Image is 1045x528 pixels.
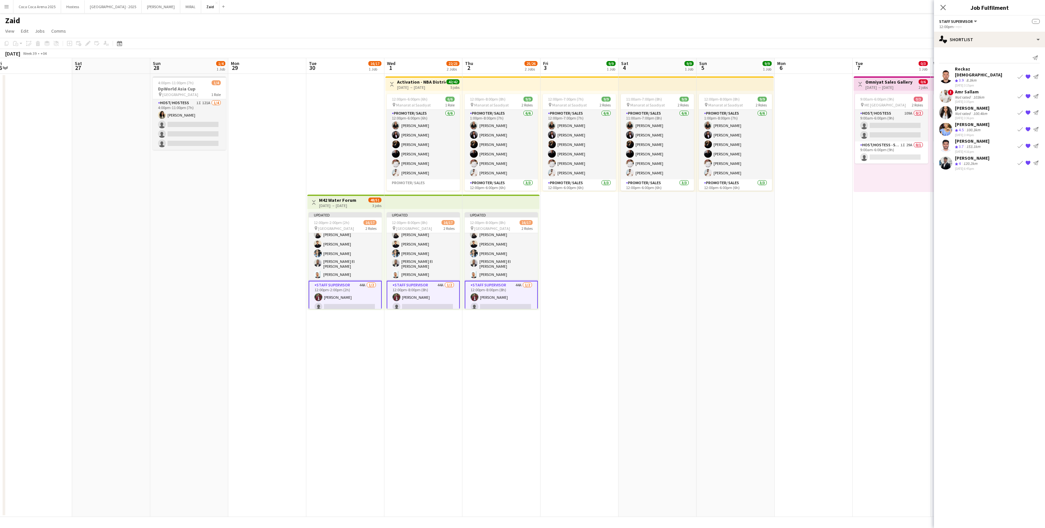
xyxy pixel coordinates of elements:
app-card-role: Promoter/ Sales3/312:00pm-6:00pm (6h) [699,179,772,220]
div: [PERSON_NAME] [955,155,989,161]
app-card-role: Promoter/ Sales3/312:00pm-6:00pm (6h) [465,179,538,220]
a: Comms [49,27,69,35]
span: 1 Role [211,92,221,97]
span: 11:00am-7:00pm (8h) [626,97,662,102]
span: Thu [465,60,473,66]
div: 153.1km [965,144,982,150]
span: 2 Roles [678,103,689,107]
div: 2 Jobs [525,67,537,72]
span: 5 [698,64,707,72]
div: 103km [972,95,986,100]
div: 1 Job [217,67,225,72]
div: Not rated [955,95,972,100]
div: 1 Job [685,67,693,72]
div: [DATE] 3:35pm [955,100,986,104]
span: 9/9 [523,97,533,102]
span: Manarat al Saadiyat [708,103,743,107]
app-job-card: 12:00pm-7:00pm (7h)9/9 Manarat al Saadiyat2 RolesPromoter/ Sales6/612:00pm-7:00pm (7h)[PERSON_NAM... [543,94,616,191]
div: 5 jobs [450,84,459,90]
app-job-card: 4:00pm-11:00pm (7h)1/4DpWorld Asia Cup [GEOGRAPHIC_DATA]1 RoleHost/ Hostess1I121A1/44:00pm-11:00p... [153,76,226,150]
span: 1/4 [212,80,221,85]
div: 3 jobs [372,202,381,208]
span: [GEOGRAPHIC_DATA] [318,226,354,231]
span: 9:00am-6:00pm (9h) [860,97,894,102]
div: [PERSON_NAME] [955,105,989,111]
span: 2 Roles [756,103,767,107]
span: 0/3 [919,61,928,66]
app-job-card: Updated12:00pm-2:00pm (2h)16/17 [GEOGRAPHIC_DATA]2 Roles[PERSON_NAME][PERSON_NAME][PERSON_NAME][P... [309,212,382,309]
div: [PERSON_NAME] [955,121,989,127]
div: Not rated [955,111,972,116]
span: 3 [542,64,548,72]
span: 22/23 [446,61,459,66]
button: MIRAL [180,0,201,13]
div: Updated [387,212,460,217]
button: [GEOGRAPHIC_DATA] - 2025 [85,0,142,13]
app-job-card: 9:00am-6:00pm (9h)0/3 ME [GEOGRAPHIC_DATA]2 RolesHost/ Hostess109A0/29:00am-6:00pm (9h) Host/Host... [855,94,928,164]
span: Manarat al Saadiyat [396,103,431,107]
app-card-role: Promoter/ Sales6/611:00am-7:00pm (8h)[PERSON_NAME][PERSON_NAME][PERSON_NAME][PERSON_NAME][PERSON_... [621,110,694,179]
div: +04 [40,51,47,56]
span: Mon [777,60,786,66]
app-card-role: Host/ Hostess1I121A1/44:00pm-11:00pm (7h)[PERSON_NAME] [153,99,226,150]
span: Wed [933,60,942,66]
span: 12:00pm-8:00pm (8h) [704,97,740,102]
div: [DATE] → [DATE] [865,85,912,90]
app-card-role: Staff Supervisor44A1/212:00pm-8:00pm (8h)[PERSON_NAME] [465,281,538,314]
div: Updated12:00pm-8:00pm (8h)16/17 [GEOGRAPHIC_DATA]2 Roles[PERSON_NAME][PERSON_NAME][PERSON_NAME][P... [465,212,538,309]
app-card-role: Host/ Hostess109A0/29:00am-6:00pm (9h) [933,110,1006,141]
div: 100.4km [972,111,989,116]
a: Edit [18,27,31,35]
a: Jobs [32,27,47,35]
span: [GEOGRAPHIC_DATA] [474,226,510,231]
span: 3.7 [959,144,964,149]
div: 120.2km [962,161,979,167]
app-card-role: Promoter/ Sales3/312:00pm-6:00pm (6h) [621,179,694,220]
h3: Activation - NBA District [397,79,446,85]
div: 1 Job [369,67,381,72]
app-job-card: 11:00am-7:00pm (8h)9/9 Manarat al Saadiyat2 RolesPromoter/ Sales6/611:00am-7:00pm (8h)[PERSON_NAM... [621,94,694,191]
div: [DATE] → [DATE] [319,203,356,208]
app-card-role: Promoter/ Sales6/61:00pm-8:00pm (7h)[PERSON_NAME][PERSON_NAME][PERSON_NAME][PERSON_NAME][PERSON_N... [699,110,772,179]
span: 9/9 [763,61,772,66]
div: [DATE] 3:15pm [955,83,1015,88]
span: Week 39 [22,51,38,56]
span: 9/9 [684,61,694,66]
span: ME [GEOGRAPHIC_DATA] [864,103,906,107]
span: Tue [309,60,316,66]
span: 28 [152,64,161,72]
span: 27 [74,64,82,72]
span: 2 Roles [600,103,611,107]
div: 1 Job [919,67,927,72]
span: 12:00pm-8:00pm (8h) [470,220,506,225]
span: 4 [959,161,961,166]
app-job-card: 12:00pm-6:00pm (6h)6/6 Manarat al Saadiyat1 RolePromoter/ Sales6/612:00pm-6:00pm (6h)[PERSON_NAME... [387,94,460,191]
app-card-role-placeholder: Promoter/ Sales [387,179,460,220]
span: 42/42 [446,79,459,84]
span: 29 [230,64,239,72]
div: 12:00pm-8:00pm (8h)9/9 Manarat al Saadiyat2 RolesPromoter/ Sales6/61:00pm-8:00pm (7h)[PERSON_NAME... [699,94,772,191]
span: 12:00pm-8:00pm (8h) [392,220,427,225]
span: -- [1032,19,1040,24]
span: Manarat al Saadiyat [630,103,665,107]
button: Zaid [201,0,219,13]
div: Updated [465,212,538,217]
app-card-role: Host/ Hostess109A0/29:00am-6:00pm (9h) [855,110,928,141]
a: View [3,27,17,35]
span: 1 [386,64,395,72]
span: 16/17 [363,220,377,225]
div: [DATE] → [DATE] [397,85,446,90]
span: Edit [21,28,28,34]
span: 12:00pm-2:00pm (2h) [314,220,349,225]
div: 12:00pm- --:-- [939,24,1040,29]
div: [DATE] 3:36pm [955,116,989,120]
span: 9/9 [680,97,689,102]
span: 25/26 [524,61,538,66]
span: 2 Roles [443,226,455,231]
